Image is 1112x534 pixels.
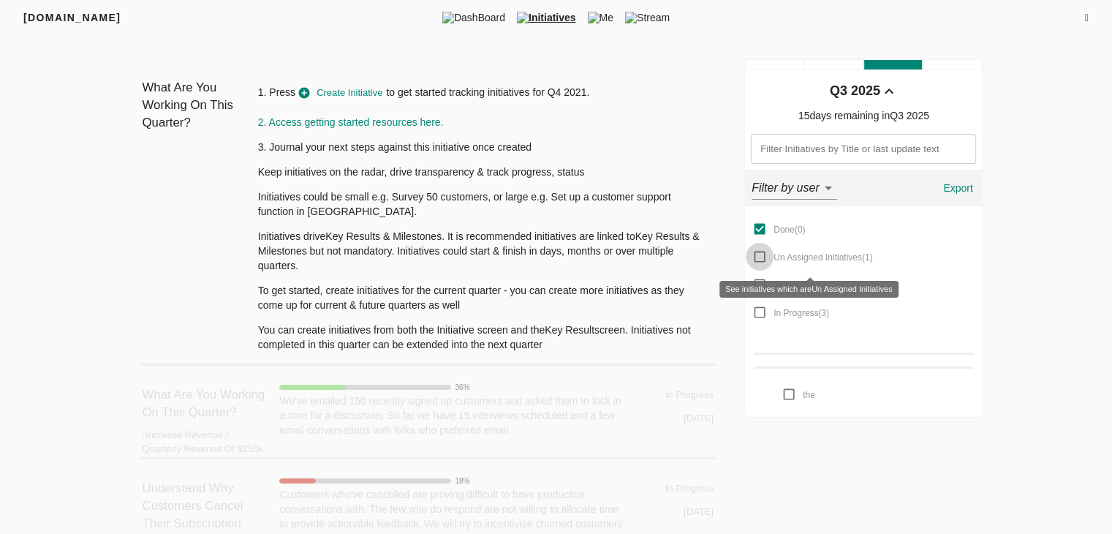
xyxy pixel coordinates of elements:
[588,12,600,23] img: me.png
[143,379,268,429] div: What Are You Working On This Quarter?
[640,482,714,496] p: In Progress
[798,110,929,121] span: 15 days remaining in Q3 2025
[143,429,268,456] div: Increase Revenue, Quarterly Revenue Of $250k
[774,280,807,290] span: To Do ( 0 )
[830,82,880,101] div: Q3 2025
[295,82,386,105] button: Create Initiative
[774,225,805,235] span: Done ( 0 )
[279,394,627,437] div: We've emailed 150 recently signed up customers and asked them to lock in a time for a discussion....
[934,170,981,206] button: Export
[258,140,708,154] p: 3. Journal your next steps against this initiative once created
[442,12,454,23] img: dashboard.png
[940,179,975,198] span: Export
[258,165,708,179] p: Keep initiatives on the radar, drive transparency & track progress, status
[258,116,444,128] a: 2. Access getting started resources here.
[436,10,511,25] span: DashBoard
[511,10,582,25] span: Initiatives
[640,388,714,402] p: In Progress
[619,10,676,25] span: Stream
[582,10,619,25] span: Me
[752,176,836,200] div: Filter by user
[517,12,529,23] img: tic.png
[455,477,469,485] span: 18 %
[640,412,714,426] p: [DATE]
[455,383,469,391] span: 36 %
[640,505,714,519] p: [DATE]
[774,252,872,263] span: Un Assigned Initiatives ( 1 )
[803,390,815,400] span: the
[258,229,708,273] p: Initiatives drive Key Result s & Milestones. It is recommended initiatives are linked to Key Resu...
[752,181,819,194] em: Filter by user
[258,283,708,312] p: To get started, create initiatives for the current quarter - you can create more initiatives as t...
[143,72,252,139] div: What Are You Working On This Quarter?
[258,189,708,219] p: Initiatives could be small e.g. Survey 50 customers, or large e.g. Set up a customer support func...
[625,12,637,23] img: stream.png
[299,85,382,102] span: Create Initiative
[258,82,708,105] p: 1. Press to get started tracking initiatives for Q4 2021.
[774,308,829,318] span: In Progress ( 3 )
[23,12,121,23] span: [DOMAIN_NAME]
[258,323,708,352] p: You can create initiatives from both the Initiative screen and the Key Result screen. Initiatives...
[751,134,976,164] input: Filter Initiatives by Title or last update text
